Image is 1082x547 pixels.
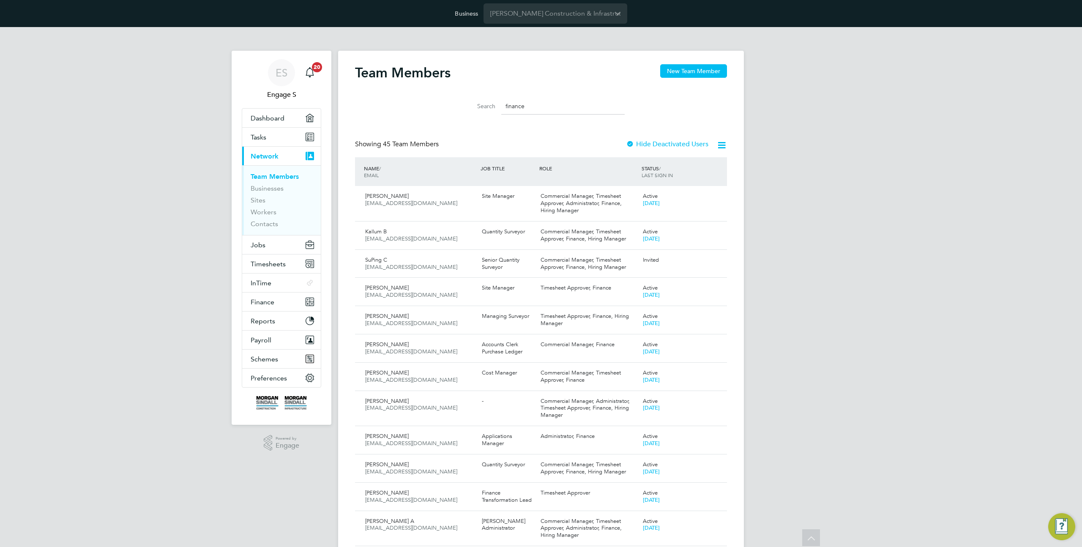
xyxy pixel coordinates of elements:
span: Tasks [251,133,266,141]
span: [PERSON_NAME] [365,489,409,496]
span: [PERSON_NAME] [365,432,409,440]
button: Engage Resource Center [1048,513,1075,540]
label: Search [457,102,495,110]
span: Active [643,369,658,376]
a: Contacts [251,220,278,228]
div: Commercial Manager, Administrator, Timesheet Approver, Finance, Hiring Manager [537,394,639,423]
span: [PERSON_NAME] A [365,517,414,525]
span: [PERSON_NAME] [365,192,409,200]
div: Commercial Manager, Timesheet Approver, Finance, Hiring Manager [537,225,639,246]
button: Finance [242,293,321,311]
div: Senior Quantity Surveyor [478,253,537,274]
span: Active [643,228,658,235]
a: Workers [251,208,276,216]
span: EMAIL [364,172,379,178]
div: Finance Transformation Lead [478,486,537,507]
span: Timesheets [251,260,286,268]
span: [PERSON_NAME] [365,369,409,376]
div: Commercial Manager, Timesheet Approver, Finance, Hiring Manager [537,253,639,274]
div: Managing Surveyor [478,309,537,323]
span: [EMAIL_ADDRESS][DOMAIN_NAME] [365,440,457,447]
a: 20 [301,59,318,86]
span: [DATE] [643,200,660,207]
div: Site Manager [478,281,537,295]
a: ESEngage S [242,59,321,100]
div: NAME [362,161,478,183]
div: - [478,394,537,408]
span: Active [643,461,658,468]
span: [EMAIL_ADDRESS][DOMAIN_NAME] [365,320,457,327]
span: Jobs [251,241,265,249]
span: [DATE] [643,376,660,383]
nav: Main navigation [232,51,331,425]
div: STATUS [639,161,727,183]
label: Business [455,10,478,17]
div: [PERSON_NAME] Administrator [478,514,537,536]
a: Sites [251,196,265,204]
span: Engage S [242,90,321,100]
button: Reports [242,312,321,330]
span: [DATE] [643,440,660,447]
span: Active [643,432,658,440]
span: [EMAIL_ADDRESS][DOMAIN_NAME] [365,376,457,383]
div: Commercial Manager, Timesheet Approver, Finance, Hiring Manager [537,458,639,479]
button: Schemes [242,350,321,368]
button: InTime [242,273,321,292]
div: Network [242,165,321,235]
span: Active [643,284,658,291]
span: [EMAIL_ADDRESS][DOMAIN_NAME] [365,200,457,207]
span: InTime [251,279,271,287]
div: Site Manager [478,189,537,203]
span: Reports [251,317,275,325]
span: LAST SIGN IN [642,172,673,178]
span: [EMAIL_ADDRESS][DOMAIN_NAME] [365,348,457,355]
span: Active [643,397,658,405]
span: [DATE] [643,348,660,355]
div: Timesheet Approver [537,486,639,500]
button: Payroll [242,331,321,349]
span: 20 [312,62,322,72]
div: Quantity Surveyor [478,458,537,472]
span: Active [643,489,658,496]
span: [EMAIL_ADDRESS][DOMAIN_NAME] [365,235,457,242]
span: [EMAIL_ADDRESS][DOMAIN_NAME] [365,404,457,411]
span: [DATE] [643,524,660,531]
span: Kallum B [365,228,387,235]
div: Accounts Clerk Purchase Ledger [478,338,537,359]
span: [DATE] [643,235,660,242]
span: [PERSON_NAME] [365,461,409,468]
h2: Team Members [355,64,451,81]
button: New Team Member [660,64,727,78]
span: Engage [276,442,299,449]
span: [PERSON_NAME] [365,341,409,348]
span: Dashboard [251,114,284,122]
span: Active [643,341,658,348]
div: Showing [355,140,440,149]
span: [PERSON_NAME] [365,397,409,405]
a: Dashboard [242,109,321,127]
div: Cost Manager [478,366,537,380]
span: ES [276,67,287,78]
a: Team Members [251,172,299,181]
span: [EMAIL_ADDRESS][DOMAIN_NAME] [365,291,457,298]
span: [DATE] [643,404,660,411]
span: SuPing C [365,256,387,263]
div: Commercial Manager, Timesheet Approver, Administrator, Finance, Hiring Manager [537,514,639,543]
span: Network [251,152,279,160]
input: Search for... [501,98,625,115]
span: Active [643,192,658,200]
div: Applications Manager [478,429,537,451]
a: Powered byEngage [264,435,300,451]
button: Network [242,147,321,165]
button: Preferences [242,369,321,387]
div: Administrator, Finance [537,429,639,443]
span: [DATE] [643,468,660,475]
span: / [659,165,661,172]
span: [EMAIL_ADDRESS][DOMAIN_NAME] [365,263,457,271]
span: [DATE] [643,496,660,503]
span: Schemes [251,355,278,363]
a: Go to home page [242,396,321,410]
div: Timesheet Approver, Finance, Hiring Manager [537,309,639,331]
span: Powered by [276,435,299,442]
img: morgansindall-logo-retina.png [256,396,307,410]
